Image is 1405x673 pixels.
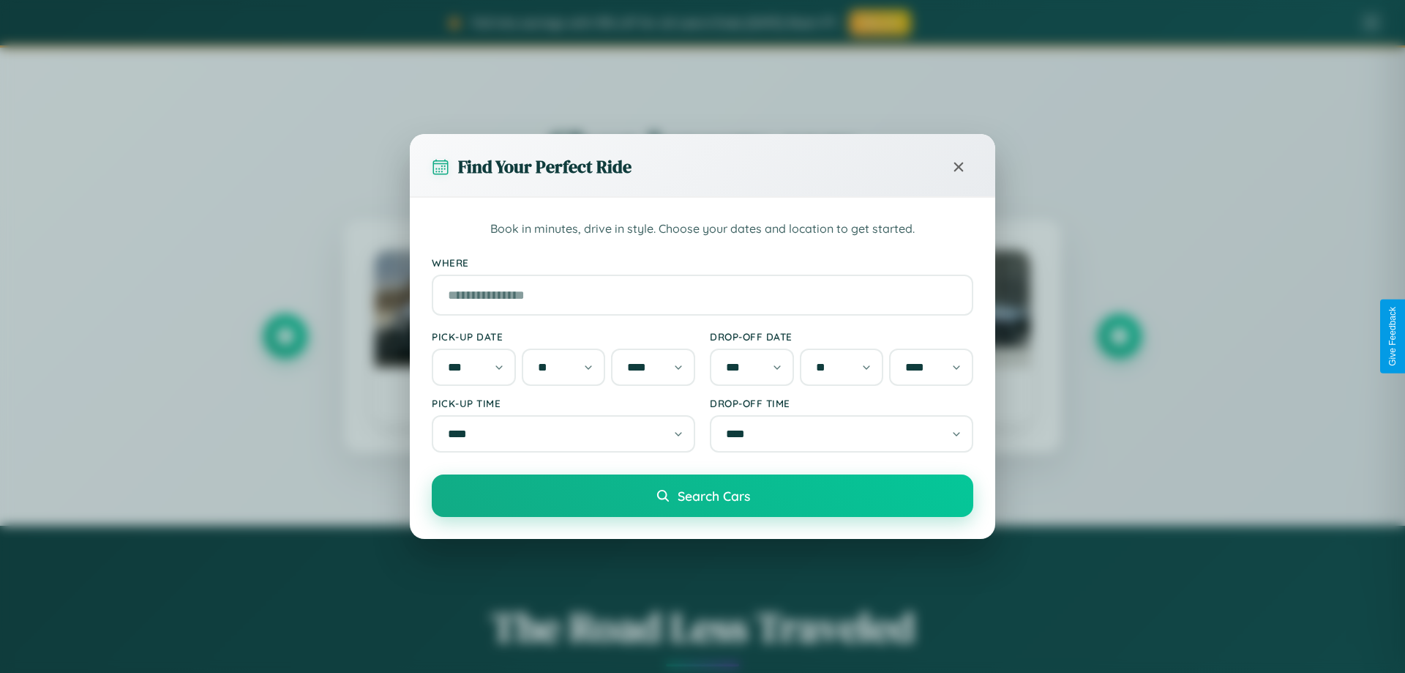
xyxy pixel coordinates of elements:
[710,397,973,409] label: Drop-off Time
[432,330,695,343] label: Pick-up Date
[678,488,750,504] span: Search Cars
[710,330,973,343] label: Drop-off Date
[432,397,695,409] label: Pick-up Time
[432,475,973,517] button: Search Cars
[432,256,973,269] label: Where
[458,155,632,179] h3: Find Your Perfect Ride
[432,220,973,239] p: Book in minutes, drive in style. Choose your dates and location to get started.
